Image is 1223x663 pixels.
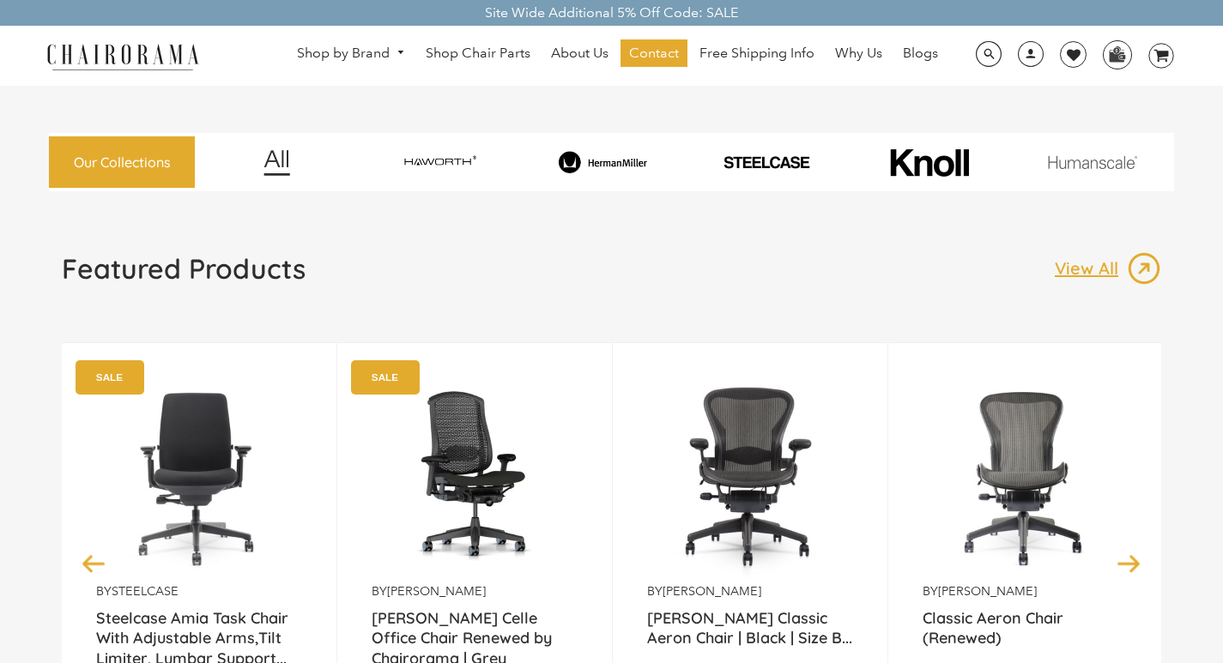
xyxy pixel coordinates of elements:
a: Amia Chair by chairorama.com Renewed Amia Chair chairorama.com [96,369,302,583]
nav: DesktopNavigation [282,39,954,71]
a: Shop Chair Parts [417,39,539,67]
text: SALE [96,371,123,383]
a: Steelcase Amia Task Chair With Adjustable Arms,Tilt Limiter, Lumbar Support... [96,608,302,651]
img: image_12.png [229,149,324,176]
img: Amia Chair by chairorama.com [96,369,302,583]
a: [PERSON_NAME] [663,583,761,599]
a: Steelcase [112,583,179,599]
img: WhatsApp_Image_2024-07-12_at_16.23.01.webp [1104,41,1130,67]
img: image_7_14f0750b-d084-457f-979a-a1ab9f6582c4.png [361,147,519,178]
a: Classic Aeron Chair (Renewed) [923,608,1129,651]
button: Next [1114,548,1144,578]
img: image_8_173eb7e0-7579-41b4-bc8e-4ba0b8ba93e8.png [524,151,682,173]
a: Featured Products [62,251,306,299]
img: image_13.png [1127,251,1161,286]
a: About Us [542,39,617,67]
span: Why Us [835,45,882,63]
span: Free Shipping Info [699,45,814,63]
p: by [923,583,1129,600]
p: View All [1055,257,1127,280]
a: Blogs [894,39,947,67]
img: image_11.png [1014,155,1172,168]
span: About Us [551,45,608,63]
span: Shop Chair Parts [426,45,530,63]
a: Our Collections [49,136,195,189]
h1: Featured Products [62,251,306,286]
text: SALE [372,371,398,383]
img: PHOTO-2024-07-09-00-53-10-removebg-preview.png [687,154,845,171]
button: Previous [79,548,109,578]
a: Classic Aeron Chair (Renewed) - chairorama Classic Aeron Chair (Renewed) - chairorama [923,369,1129,583]
a: [PERSON_NAME] [387,583,486,599]
a: Herman Miller Classic Aeron Chair | Black | Size B (Renewed) - chairorama Herman Miller Classic A... [647,369,853,583]
a: Herman Miller Celle Office Chair Renewed by Chairorama | Grey - chairorama Herman Miller Celle Of... [372,369,578,583]
a: View All [1055,251,1161,286]
a: [PERSON_NAME] Celle Office Chair Renewed by Chairorama | Grey [372,608,578,651]
p: by [372,583,578,600]
a: Contact [621,39,687,67]
a: [PERSON_NAME] Classic Aeron Chair | Black | Size B... [647,608,853,651]
img: Herman Miller Celle Office Chair Renewed by Chairorama | Grey - chairorama [372,369,578,583]
img: image_10_1.png [851,147,1007,178]
p: by [96,583,302,600]
img: chairorama [37,41,209,71]
a: Free Shipping Info [691,39,823,67]
a: [PERSON_NAME] [938,583,1037,599]
span: Contact [629,45,679,63]
img: Classic Aeron Chair (Renewed) - chairorama [923,369,1129,583]
span: Blogs [903,45,938,63]
p: by [647,583,853,600]
a: Shop by Brand [288,40,414,67]
a: Why Us [826,39,891,67]
img: Herman Miller Classic Aeron Chair | Black | Size B (Renewed) - chairorama [647,369,853,583]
